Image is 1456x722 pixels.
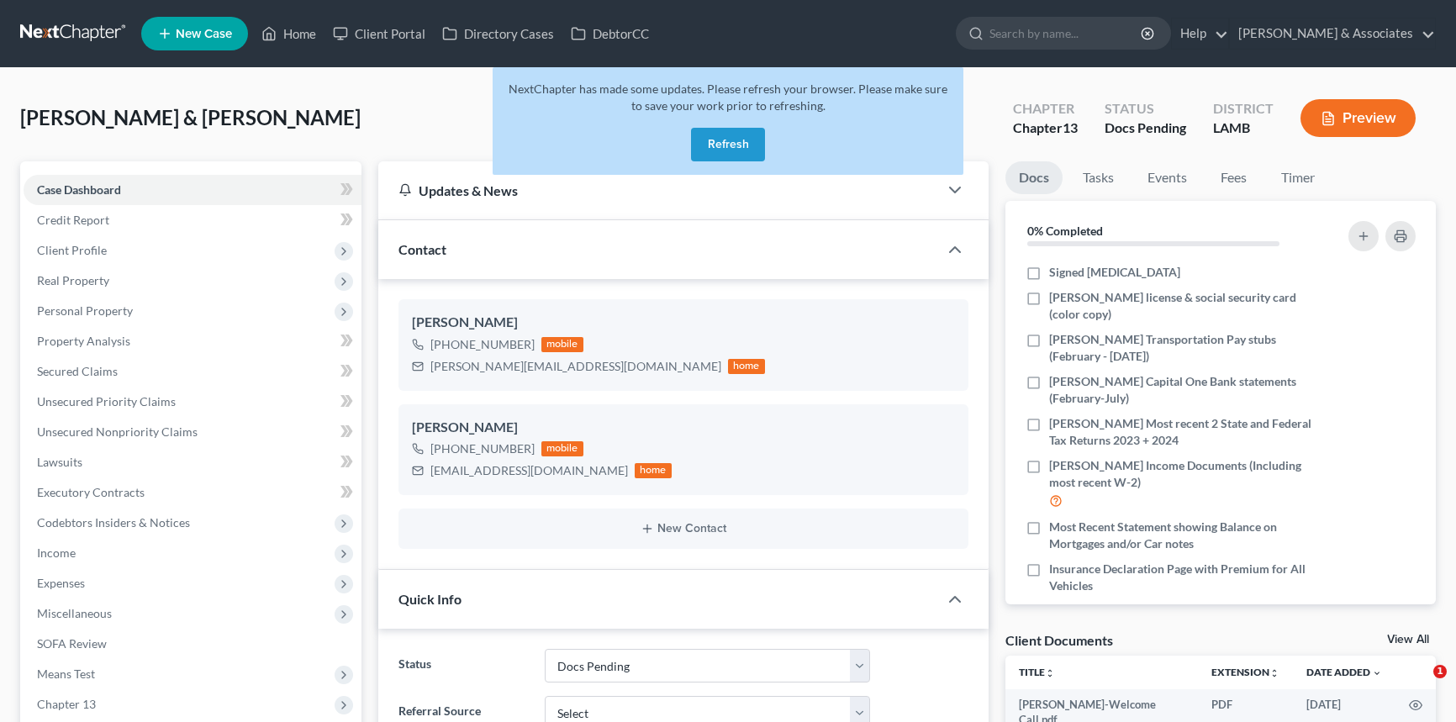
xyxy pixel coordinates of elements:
a: [PERSON_NAME] & Associates [1230,18,1435,49]
div: home [728,359,765,374]
div: Status [1105,99,1186,119]
span: [PERSON_NAME] license & social security card (color copy) [1049,289,1314,323]
a: Titleunfold_more [1019,666,1055,678]
button: New Contact [412,522,955,535]
div: Docs Pending [1105,119,1186,138]
div: [PHONE_NUMBER] [430,336,535,353]
span: Insurance Declaration Page with Premium for All Vehicles [1049,561,1314,594]
div: [PERSON_NAME] [412,313,955,333]
div: mobile [541,337,583,352]
span: Most Recent Statement showing Balance on Mortgages and/or Car notes [1049,519,1314,552]
label: Status [390,649,536,682]
a: Docs [1005,161,1063,194]
span: [PERSON_NAME] Capital One Bank statements (February-July) [1049,373,1314,407]
a: DebtorCC [562,18,657,49]
div: [PHONE_NUMBER] [430,440,535,457]
span: [PERSON_NAME] Transportation Pay stubs (February - [DATE]) [1049,331,1314,365]
a: Lawsuits [24,447,361,477]
span: [PERSON_NAME] Most recent 2 State and Federal Tax Returns 2023 + 2024 [1049,415,1314,449]
span: Chapter 13 [37,697,96,711]
span: Client Profile [37,243,107,257]
a: Credit Report [24,205,361,235]
span: 13 [1063,119,1078,135]
span: Property Analysis [37,334,130,348]
input: Search by name... [989,18,1143,49]
a: Date Added expand_more [1306,666,1382,678]
span: Case Dashboard [37,182,121,197]
span: [PERSON_NAME] Income Documents (Including most recent W-2) [1049,457,1314,491]
div: Client Documents [1005,631,1113,649]
a: Directory Cases [434,18,562,49]
div: home [635,463,672,478]
i: unfold_more [1269,668,1279,678]
a: Case Dashboard [24,175,361,205]
span: Means Test [37,667,95,681]
span: Unsecured Nonpriority Claims [37,424,198,439]
span: Miscellaneous [37,606,112,620]
a: Property Analysis [24,326,361,356]
div: [PERSON_NAME] [412,418,955,438]
a: Secured Claims [24,356,361,387]
span: SOFA Review [37,636,107,651]
span: Personal Property [37,303,133,318]
div: LAMB [1213,119,1274,138]
div: Chapter [1013,119,1078,138]
a: Client Portal [324,18,434,49]
a: Help [1172,18,1228,49]
a: SOFA Review [24,629,361,659]
a: Unsecured Priority Claims [24,387,361,417]
span: 1 [1433,665,1447,678]
span: Secured Claims [37,364,118,378]
span: Executory Contracts [37,485,145,499]
button: Refresh [691,128,765,161]
span: Unsecured Priority Claims [37,394,176,408]
span: Credit Report [37,213,109,227]
a: Events [1134,161,1200,194]
div: [EMAIL_ADDRESS][DOMAIN_NAME] [430,462,628,479]
i: expand_more [1372,668,1382,678]
button: Preview [1300,99,1416,137]
span: NextChapter has made some updates. Please refresh your browser. Please make sure to save your wor... [509,82,947,113]
div: Updates & News [398,182,918,199]
a: Home [253,18,324,49]
span: Quick Info [398,591,462,607]
span: Codebtors Insiders & Notices [37,515,190,530]
span: Real Property [37,273,109,287]
i: unfold_more [1045,668,1055,678]
span: Insurance Declaration Page with Premium for All Real Estate [1049,603,1314,636]
div: [PERSON_NAME][EMAIL_ADDRESS][DOMAIN_NAME] [430,358,721,375]
a: Executory Contracts [24,477,361,508]
a: Unsecured Nonpriority Claims [24,417,361,447]
span: Income [37,545,76,560]
span: Lawsuits [37,455,82,469]
a: Timer [1268,161,1328,194]
span: Contact [398,241,446,257]
div: District [1213,99,1274,119]
span: Signed [MEDICAL_DATA] [1049,264,1180,281]
a: View All [1387,634,1429,646]
span: [PERSON_NAME] & [PERSON_NAME] [20,105,361,129]
a: Fees [1207,161,1261,194]
a: Tasks [1069,161,1127,194]
a: Extensionunfold_more [1211,666,1279,678]
span: New Case [176,28,232,40]
span: Expenses [37,576,85,590]
iframe: Intercom live chat [1399,665,1439,705]
strong: 0% Completed [1027,224,1103,238]
div: mobile [541,441,583,456]
div: Chapter [1013,99,1078,119]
